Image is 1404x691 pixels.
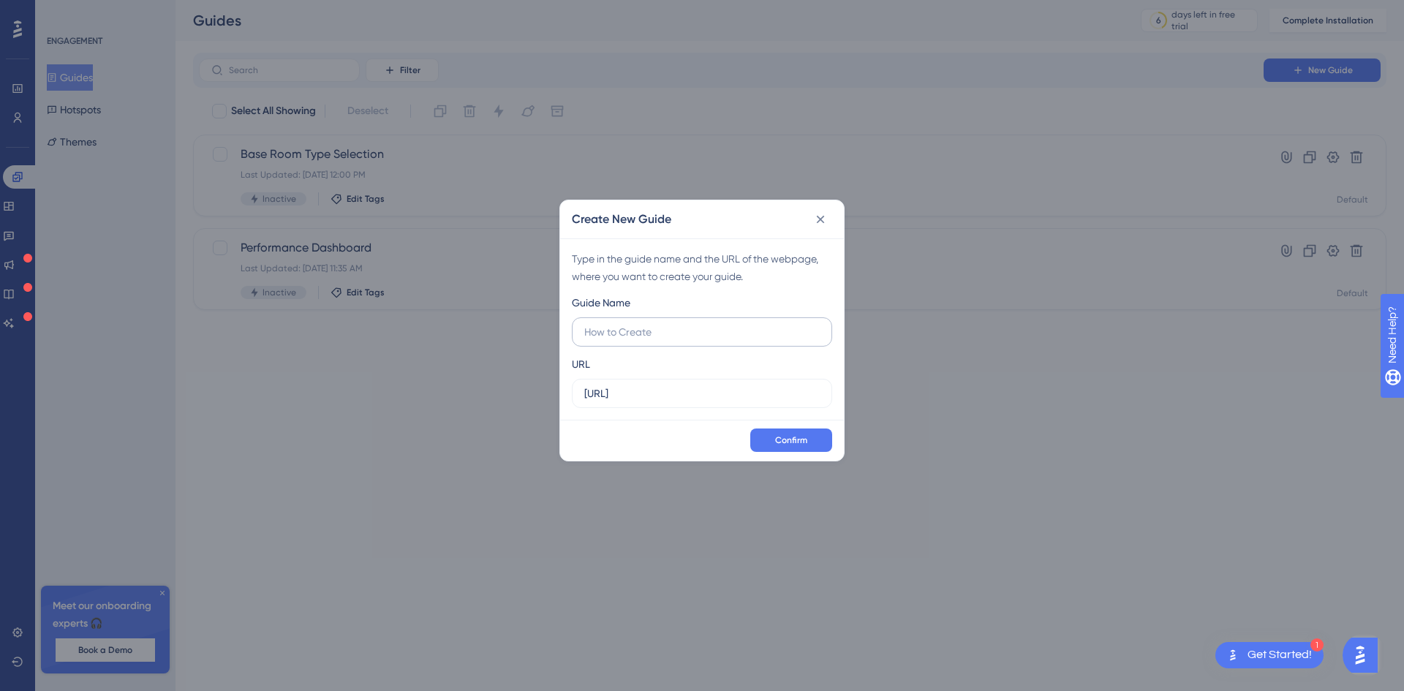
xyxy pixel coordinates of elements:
[572,294,630,311] div: Guide Name
[1215,642,1324,668] div: Open Get Started! checklist, remaining modules: 1
[775,434,807,446] span: Confirm
[572,211,671,228] h2: Create New Guide
[1248,647,1312,663] div: Get Started!
[1343,633,1386,677] iframe: UserGuiding AI Assistant Launcher
[1224,646,1242,664] img: launcher-image-alternative-text
[34,4,91,21] span: Need Help?
[572,250,832,285] div: Type in the guide name and the URL of the webpage, where you want to create your guide.
[1310,638,1324,652] div: 1
[584,385,820,401] input: https://www.example.com
[572,355,590,373] div: URL
[584,324,820,340] input: How to Create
